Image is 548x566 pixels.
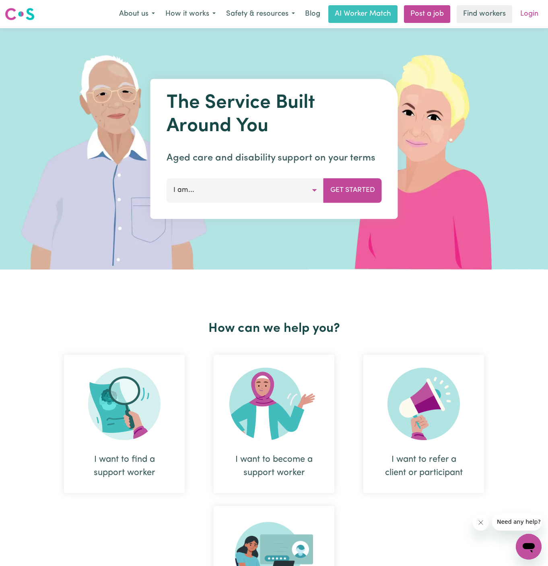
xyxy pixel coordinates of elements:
[160,6,221,23] button: How it works
[64,355,185,493] div: I want to find a support worker
[88,368,161,440] img: Search
[383,453,465,480] div: I want to refer a client or participant
[492,513,542,531] iframe: Message from company
[457,5,512,23] a: Find workers
[515,5,543,23] a: Login
[387,368,460,440] img: Refer
[404,5,450,23] a: Post a job
[363,355,484,493] div: I want to refer a client or participant
[167,151,382,165] p: Aged care and disability support on your terms
[300,5,325,23] a: Blog
[323,178,382,202] button: Get Started
[114,6,160,23] button: About us
[229,368,319,440] img: Become Worker
[167,92,382,138] h1: The Service Built Around You
[221,6,300,23] button: Safety & resources
[5,5,35,23] a: Careseekers logo
[83,453,165,480] div: I want to find a support worker
[49,321,499,336] h2: How can we help you?
[516,534,542,560] iframe: Button to launch messaging window
[233,453,315,480] div: I want to become a support worker
[328,5,398,23] a: AI Worker Match
[473,515,489,531] iframe: Close message
[167,178,324,202] button: I am...
[5,7,35,21] img: Careseekers logo
[214,355,334,493] div: I want to become a support worker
